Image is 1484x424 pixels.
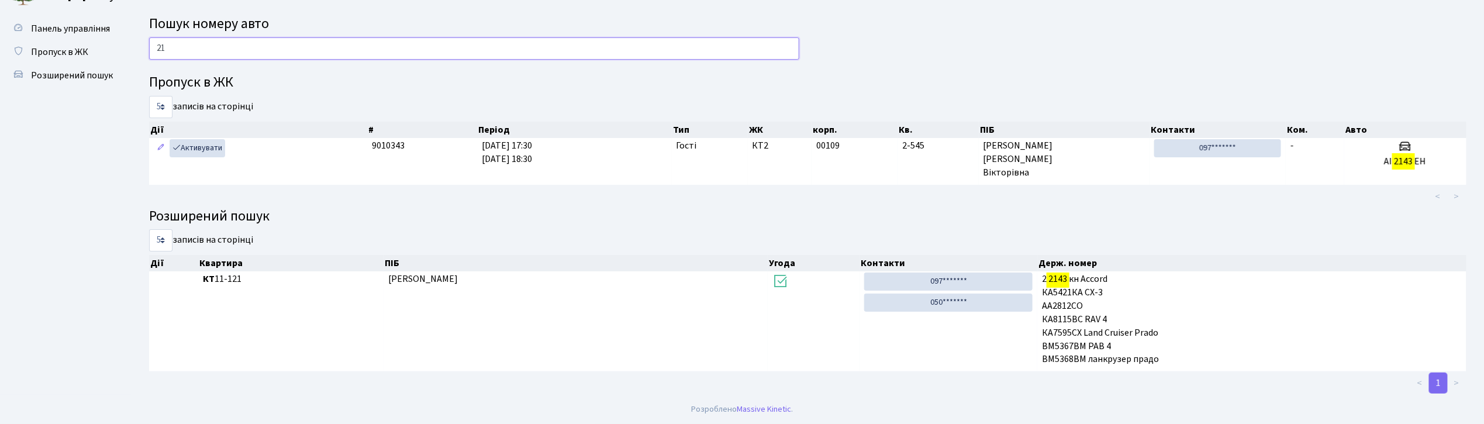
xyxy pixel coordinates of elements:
[816,139,840,152] span: 00109
[149,13,269,34] span: Пошук номеру авто
[1392,153,1414,170] mark: 2143
[753,139,807,153] span: КТ2
[149,74,1466,91] h4: Пропуск в ЖК
[979,122,1150,138] th: ПІБ
[198,255,384,271] th: Квартира
[768,255,860,271] th: Угода
[1150,122,1286,138] th: Контакти
[149,229,172,251] select: записів на сторінці
[677,139,697,153] span: Гості
[1344,122,1466,138] th: Авто
[482,139,532,166] span: [DATE] 17:30 [DATE] 18:30
[1038,255,1467,271] th: Держ. номер
[691,403,793,416] div: Розроблено .
[902,139,974,153] span: 2-545
[149,255,198,271] th: Дії
[149,96,253,118] label: записів на сторінці
[1042,273,1462,366] span: 2 кн Accord КА5421КА CX-3 АА2812СО КА8115ВС RAV 4 КА7595СХ Land Cruiser Prado ВМ5367ВМ РАВ 4 ВМ53...
[384,255,768,271] th: ПІБ
[737,403,791,415] a: Massive Kinetic
[149,122,367,138] th: Дії
[149,37,799,60] input: Пошук
[372,139,405,152] span: 9010343
[1429,373,1448,394] a: 1
[6,17,123,40] a: Панель управління
[31,46,88,58] span: Пропуск в ЖК
[1286,122,1344,138] th: Ком.
[31,22,110,35] span: Панель управління
[672,122,748,138] th: Тип
[154,139,168,157] a: Редагувати
[812,122,898,138] th: корп.
[748,122,812,138] th: ЖК
[860,255,1038,271] th: Контакти
[388,273,458,285] span: [PERSON_NAME]
[1290,139,1294,152] span: -
[6,40,123,64] a: Пропуск в ЖК
[898,122,979,138] th: Кв.
[149,229,253,251] label: записів на сторінці
[983,139,1145,180] span: [PERSON_NAME] [PERSON_NAME] Вікторівна
[1349,156,1462,167] h5: АІ ЕН
[203,273,379,286] span: 11-121
[170,139,225,157] a: Активувати
[367,122,477,138] th: #
[6,64,123,87] a: Розширений пошук
[31,69,113,82] span: Розширений пошук
[149,208,1466,225] h4: Розширений пошук
[149,96,172,118] select: записів на сторінці
[1047,271,1069,287] mark: 2143
[477,122,672,138] th: Період
[203,273,215,285] b: КТ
